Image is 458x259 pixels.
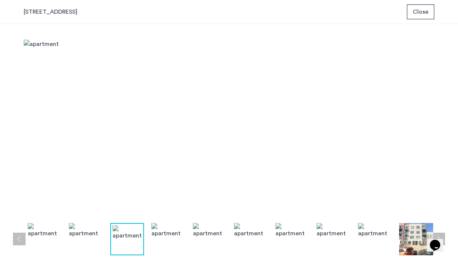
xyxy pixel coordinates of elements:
[28,223,62,255] img: apartment
[113,225,142,253] img: apartment
[13,233,26,245] button: Previous apartment
[275,223,310,255] img: apartment
[24,7,77,16] div: [STREET_ADDRESS]
[358,223,392,255] img: apartment
[69,223,103,255] img: apartment
[317,223,351,255] img: apartment
[193,223,227,255] img: apartment
[24,40,434,219] img: apartment
[413,7,428,16] span: Close
[407,4,434,19] button: button
[427,229,451,252] iframe: chat widget
[399,223,433,255] img: apartment
[234,223,268,255] img: apartment
[151,223,185,255] img: apartment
